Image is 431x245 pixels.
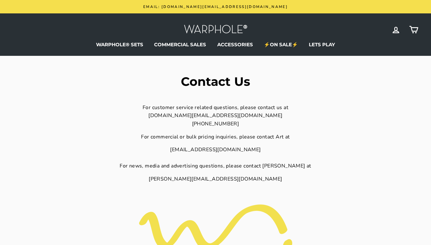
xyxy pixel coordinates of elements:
div: For customer service related questions, please contact us at [64,104,367,112]
div: [PERSON_NAME][EMAIL_ADDRESS][DOMAIN_NAME] [64,175,367,183]
a: Email: [DOMAIN_NAME][EMAIL_ADDRESS][DOMAIN_NAME] [14,3,417,10]
a: ACCESSORIES [212,40,258,49]
h1: Contact Us [64,76,367,88]
a: WARPHOLE® SETS [91,40,148,49]
a: ⚡ON SALE⚡ [259,40,303,49]
a: LETS PLAY [304,40,340,49]
div: [EMAIL_ADDRESS][DOMAIN_NAME] For news, media and advertising questions, please contact [PERSON_NA... [64,146,367,170]
div: [DOMAIN_NAME][EMAIL_ADDRESS][DOMAIN_NAME] [64,112,367,120]
span: Email: [DOMAIN_NAME][EMAIL_ADDRESS][DOMAIN_NAME] [143,4,288,9]
a: COMMERCIAL SALES [149,40,211,49]
img: Warphole [184,23,248,37]
div: For commercial or bulk pricing inquiries, please contact Art at [64,133,367,141]
ul: Primary [13,40,418,49]
div: [PHONE_NUMBER] [64,120,367,128]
